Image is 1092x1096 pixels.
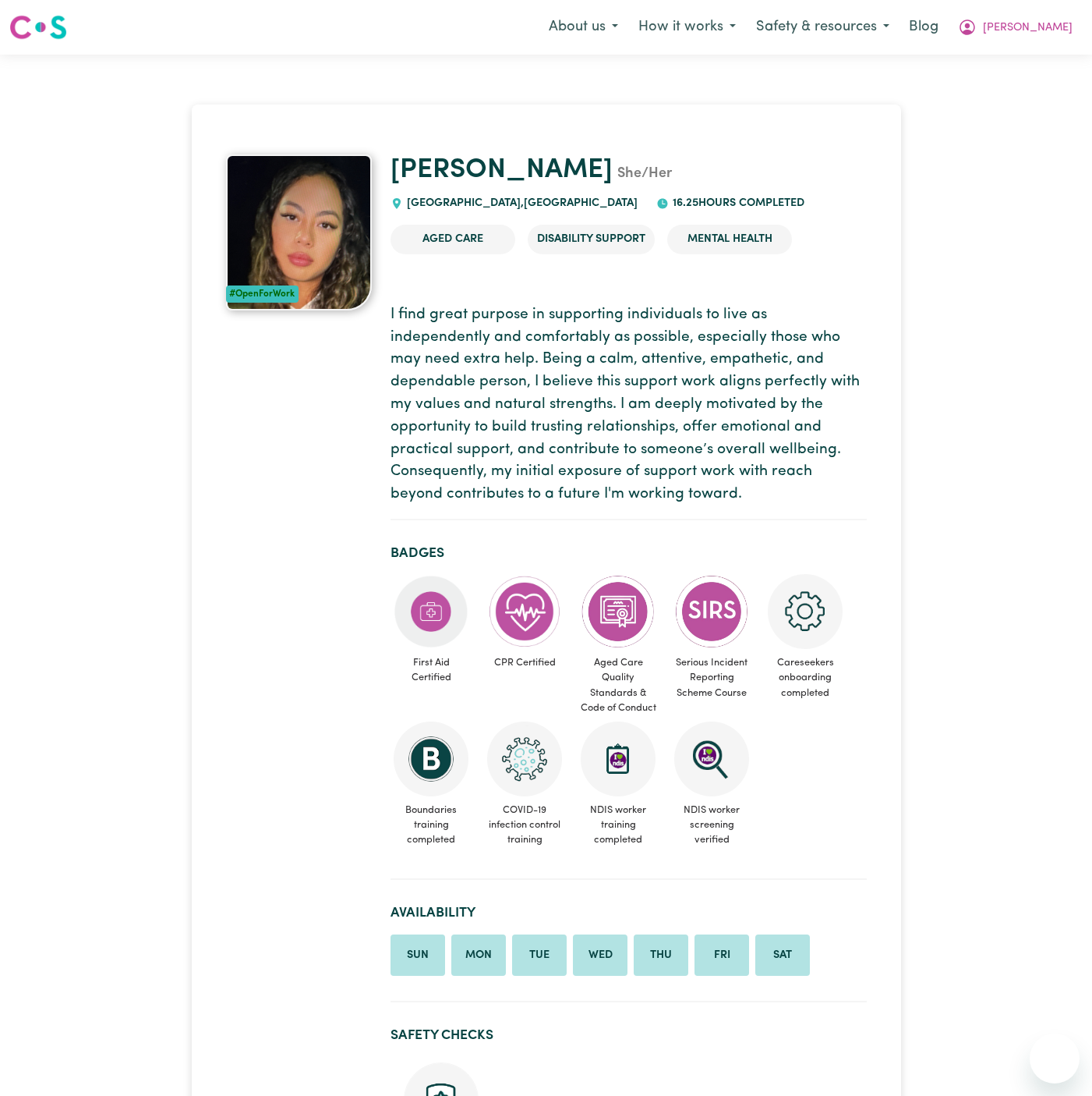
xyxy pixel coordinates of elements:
[226,154,373,310] a: Falisha's profile picture'#OpenForWork
[671,796,752,854] span: NDIS worker screening verified
[674,722,749,796] img: NDIS Worker Screening Verified
[391,905,867,921] h2: Availability
[391,304,867,506] p: I find great purpose in supporting individuals to live as independently and comfortably as possib...
[613,167,672,181] span: She/Her
[391,225,515,254] li: Aged Care
[899,10,948,44] a: Blog
[539,11,628,44] button: About us
[581,722,656,796] img: CS Academy: Introduction to NDIS Worker Training course completed
[391,796,472,854] span: Boundaries training completed
[484,649,565,676] span: CPR Certified
[634,935,688,977] li: Available on Thursday
[9,13,67,41] img: Careseekers logo
[512,935,567,977] li: Available on Tuesday
[394,574,468,649] img: Care and support worker has completed First Aid Certification
[226,154,373,310] img: Falisha
[578,796,659,854] span: NDIS worker training completed
[1030,1034,1080,1084] iframe: Button to launch messaging window
[746,11,899,44] button: Safety & resources
[674,574,749,649] img: CS Academy: Serious Incident Reporting Scheme course completed
[484,796,565,854] span: COVID-19 infection control training
[628,11,746,44] button: How it works
[487,574,562,649] img: Care and support worker has completed CPR Certification
[669,197,804,209] span: 16.25 hours completed
[755,935,810,977] li: Available on Saturday
[765,649,846,707] span: Careseekers onboarding completed
[528,225,655,254] li: Disability Support
[403,197,638,209] span: [GEOGRAPHIC_DATA] , [GEOGRAPHIC_DATA]
[581,574,656,649] img: CS Academy: Aged Care Quality Standards & Code of Conduct course completed
[391,545,867,562] h2: Badges
[391,935,445,977] li: Available on Sunday
[671,649,752,707] span: Serious Incident Reporting Scheme Course
[487,722,562,796] img: CS Academy: COVID-19 Infection Control Training course completed
[391,1027,867,1044] h2: Safety Checks
[694,935,749,977] li: Available on Friday
[451,935,506,977] li: Available on Monday
[394,722,468,796] img: CS Academy: Boundaries in care and support work course completed
[768,574,843,649] img: CS Academy: Careseekers Onboarding course completed
[9,9,67,45] a: Careseekers logo
[948,11,1083,44] button: My Account
[667,225,792,254] li: Mental Health
[391,157,613,184] a: [PERSON_NAME]
[578,649,659,722] span: Aged Care Quality Standards & Code of Conduct
[983,20,1073,37] span: [PERSON_NAME]
[226,286,299,303] div: #OpenForWork
[391,649,472,691] span: First Aid Certified
[573,935,627,977] li: Available on Wednesday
